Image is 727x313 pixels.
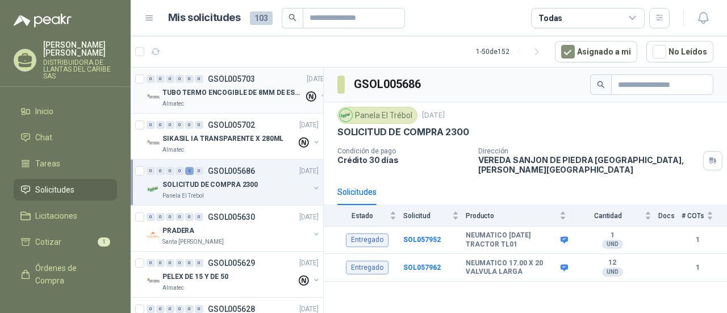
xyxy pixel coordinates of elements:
[166,121,174,129] div: 0
[422,110,445,121] p: [DATE]
[346,233,388,247] div: Entregado
[324,205,403,226] th: Estado
[35,262,106,287] span: Órdenes de Compra
[14,231,117,253] a: Cotizar1
[307,74,326,85] p: [DATE]
[573,212,642,220] span: Cantidad
[176,305,184,313] div: 0
[185,213,194,221] div: 0
[299,258,319,269] p: [DATE]
[195,75,203,83] div: 0
[147,213,155,221] div: 0
[176,75,184,83] div: 0
[195,213,203,221] div: 0
[43,59,117,80] p: DISTRIBUIDORA DE LLANTAS DEL CARIBE SAS
[156,121,165,129] div: 0
[195,167,203,175] div: 0
[573,205,658,226] th: Cantidad
[35,105,53,118] span: Inicio
[156,305,165,313] div: 0
[35,236,61,248] span: Cotizar
[602,268,623,277] div: UND
[476,43,546,61] div: 1 - 50 de 152
[162,180,258,190] p: SOLICITUD DE COMPRA 2300
[466,259,558,277] b: NEUMATICO 17.00 X 20 VALVULA LARGA
[466,212,557,220] span: Producto
[162,191,204,201] p: Panela El Trébol
[162,283,184,293] p: Almatec
[208,121,255,129] p: GSOL005702
[403,264,441,272] a: SOL057962
[337,107,417,124] div: Panela El Trébol
[185,121,194,129] div: 0
[14,101,117,122] a: Inicio
[176,167,184,175] div: 0
[466,231,558,249] b: NEUMATICO [DATE] TRACTOR TL01
[147,259,155,267] div: 0
[658,205,682,226] th: Docs
[208,75,255,83] p: GSOL005703
[646,41,713,62] button: No Leídos
[162,237,224,247] p: Santa [PERSON_NAME]
[35,157,60,170] span: Tareas
[14,14,72,27] img: Logo peakr
[185,259,194,267] div: 0
[98,237,110,247] span: 1
[337,147,469,155] p: Condición de pago
[208,305,255,313] p: GSOL005628
[573,258,651,268] b: 12
[166,167,174,175] div: 0
[147,228,160,242] img: Company Logo
[682,212,704,220] span: # COTs
[403,212,450,220] span: Solicitud
[208,213,255,221] p: GSOL005630
[166,75,174,83] div: 0
[166,259,174,267] div: 0
[166,305,174,313] div: 0
[176,259,184,267] div: 0
[147,164,321,201] a: 0 0 0 0 2 0 GSOL005686[DATE] Company LogoSOLICITUD DE COMPRA 2300Panela El Trébol
[682,205,727,226] th: # COTs
[403,205,466,226] th: Solicitud
[478,155,699,174] p: VEREDA SANJON DE PIEDRA [GEOGRAPHIC_DATA] , [PERSON_NAME][GEOGRAPHIC_DATA]
[156,167,165,175] div: 0
[14,179,117,201] a: Solicitudes
[185,167,194,175] div: 2
[354,76,423,93] h3: GSOL005686
[478,147,699,155] p: Dirección
[162,226,194,236] p: PRADERA
[35,183,74,196] span: Solicitudes
[162,272,228,282] p: PELEX DE 15 Y DE 50
[466,205,573,226] th: Producto
[597,81,605,89] span: search
[195,305,203,313] div: 0
[682,235,713,245] b: 1
[185,75,194,83] div: 0
[555,41,637,62] button: Asignado a mi
[14,205,117,227] a: Licitaciones
[14,153,117,174] a: Tareas
[346,261,388,274] div: Entregado
[147,305,155,313] div: 0
[602,240,623,249] div: UND
[162,145,184,155] p: Almatec
[299,212,319,223] p: [DATE]
[289,14,296,22] span: search
[147,118,321,155] a: 0 0 0 0 0 0 GSOL005702[DATE] Company LogoSIKASIL IA TRANSPARENTE X 280MLAlmatec
[176,121,184,129] div: 0
[162,99,184,108] p: Almatec
[299,166,319,177] p: [DATE]
[43,41,117,57] p: [PERSON_NAME] [PERSON_NAME]
[147,90,160,104] img: Company Logo
[156,75,165,83] div: 0
[195,121,203,129] div: 0
[147,210,321,247] a: 0 0 0 0 0 0 GSOL005630[DATE] Company LogoPRADERASanta [PERSON_NAME]
[35,131,52,144] span: Chat
[337,126,469,138] p: SOLICITUD DE COMPRA 2300
[250,11,273,25] span: 103
[147,167,155,175] div: 0
[14,127,117,148] a: Chat
[337,212,387,220] span: Estado
[147,75,155,83] div: 0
